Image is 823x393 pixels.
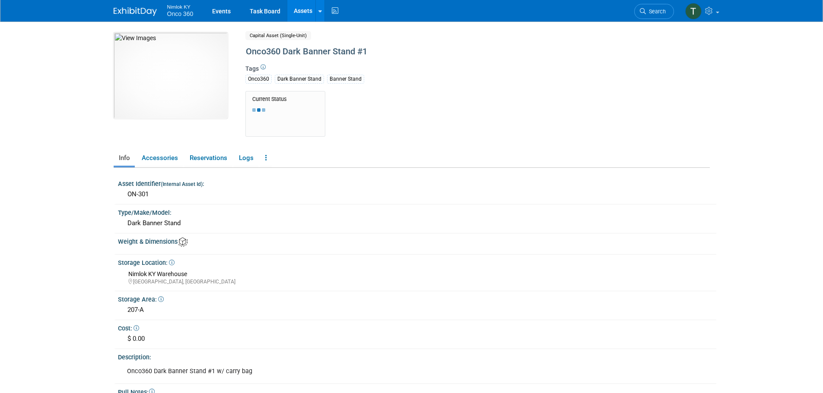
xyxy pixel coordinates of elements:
[252,96,318,103] div: Current Status
[124,332,710,346] div: $ 0.00
[114,7,157,16] img: ExhibitDay
[118,322,716,333] div: Cost:
[634,4,674,19] a: Search
[178,237,188,247] img: Asset Weight and Dimensions
[124,303,710,317] div: 207-A
[137,151,183,166] a: Accessories
[234,151,258,166] a: Logs
[252,108,265,112] img: loading...
[114,151,135,166] a: Info
[275,75,324,84] div: Dark Banner Stand
[128,278,710,286] div: [GEOGRAPHIC_DATA], [GEOGRAPHIC_DATA]
[118,177,716,188] div: Asset Identifier :
[167,10,194,17] span: Onco 360
[124,217,710,230] div: Dark Banner Stand
[646,8,666,15] span: Search
[118,206,716,217] div: Type/Make/Model:
[327,75,364,84] div: Banner Stand
[118,296,164,303] span: Storage Area:
[161,181,203,187] small: (Internal Asset Id)
[114,32,228,119] img: View Images
[121,363,603,380] div: Onco360 Dark Banner Stand #1 w/ carry bag
[167,2,194,11] span: Nimlok KY
[245,64,639,89] div: Tags
[245,31,311,40] span: Capital Asset (Single-Unit)
[245,75,272,84] div: Onco360
[118,256,716,267] div: Storage Location:
[128,270,187,277] span: Nimlok KY Warehouse
[184,151,232,166] a: Reservations
[685,3,702,19] img: Tim Bugaile
[243,44,639,60] div: Onco360 Dark Banner Stand #1
[118,351,716,362] div: Description:
[124,188,710,201] div: ON-301
[118,235,716,247] div: Weight & Dimensions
